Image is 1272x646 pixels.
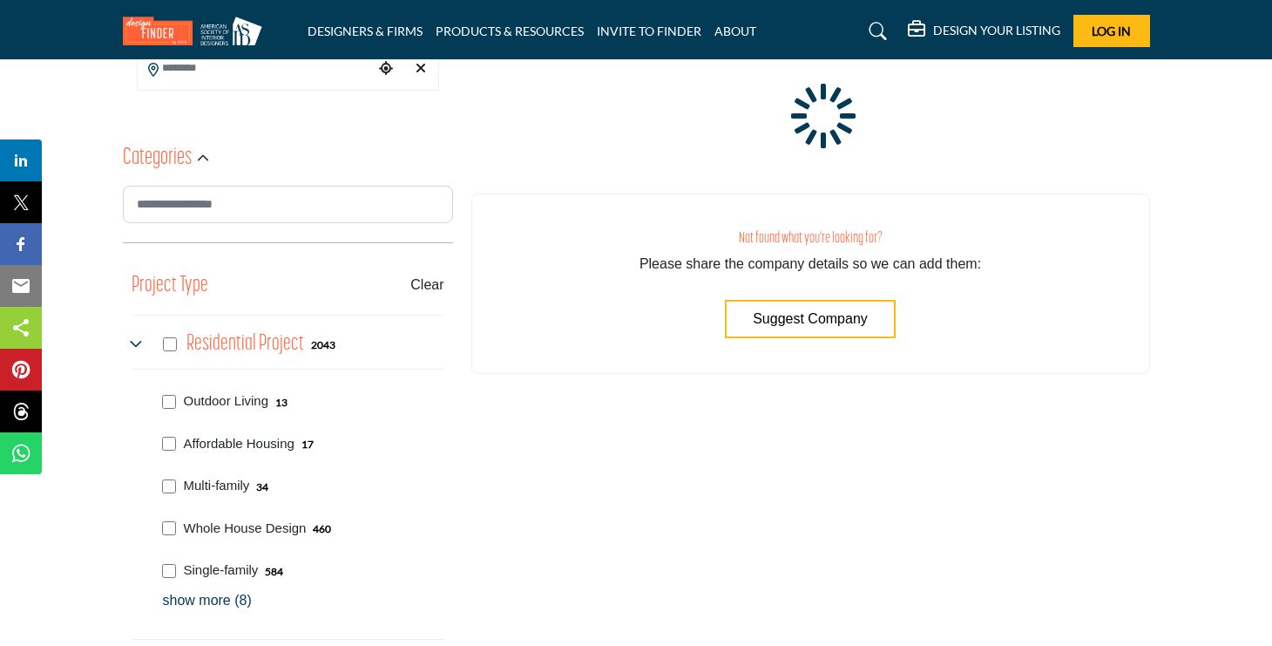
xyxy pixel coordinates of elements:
div: 584 Results For Single-family [265,563,283,579]
h2: Categories [123,143,192,174]
p: Outdoor Living: Outdoor Living [184,391,269,411]
buton: Clear [410,275,443,296]
div: 13 Results For Outdoor Living [275,394,288,410]
input: Select Outdoor Living checkbox [162,395,176,409]
a: ABOUT [714,24,756,38]
h3: Not found what you're looking for? [507,229,1114,248]
b: 2043 [311,339,335,351]
div: 2043 Results For Residential Project [311,337,335,352]
p: Single-family: Private, stand-alone houses [184,561,259,581]
span: Suggest Company [753,311,868,326]
a: DESIGNERS & FIRMS [308,24,423,38]
input: Search Category [123,186,453,223]
button: Suggest Company [725,300,896,338]
button: Log In [1073,15,1150,47]
p: Whole House Design: Whole House Design [184,519,307,539]
button: Project Type [132,269,208,303]
div: 17 Results For Affordable Housing [301,436,314,452]
b: 17 [301,439,314,451]
input: Select Affordable Housing checkbox [162,437,176,451]
span: Please share the company details so we can add them: [639,256,981,271]
input: Select Single-family checkbox [162,564,176,578]
h4: Residential Project: Types of projects range from simple residential renovations to highly comple... [186,329,304,359]
a: Search [852,17,898,45]
div: 34 Results For Multi-family [256,479,268,494]
b: 13 [275,397,288,409]
div: Choose your current location [373,51,399,88]
p: Multi-family: Apartments, condos, co-housing [184,476,250,496]
input: Select Whole House Design checkbox [162,521,176,535]
input: Search Location [138,51,373,85]
input: Select Multi-family checkbox [162,479,176,493]
h5: DESIGN YOUR LISTING [933,23,1060,38]
p: Affordable Housing: Inexpensive, efficient home spaces [184,434,294,454]
div: DESIGN YOUR LISTING [908,21,1060,42]
b: 460 [313,523,331,535]
input: Select Residential Project checkbox [163,337,177,351]
p: show more (8) [163,590,444,611]
div: Clear search location [408,51,434,88]
a: INVITE TO FINDER [597,24,701,38]
b: 34 [256,481,268,493]
span: Log In [1092,24,1131,38]
b: 584 [265,566,283,578]
a: PRODUCTS & RESOURCES [436,24,584,38]
img: Site Logo [123,17,271,45]
div: 460 Results For Whole House Design [313,520,331,536]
